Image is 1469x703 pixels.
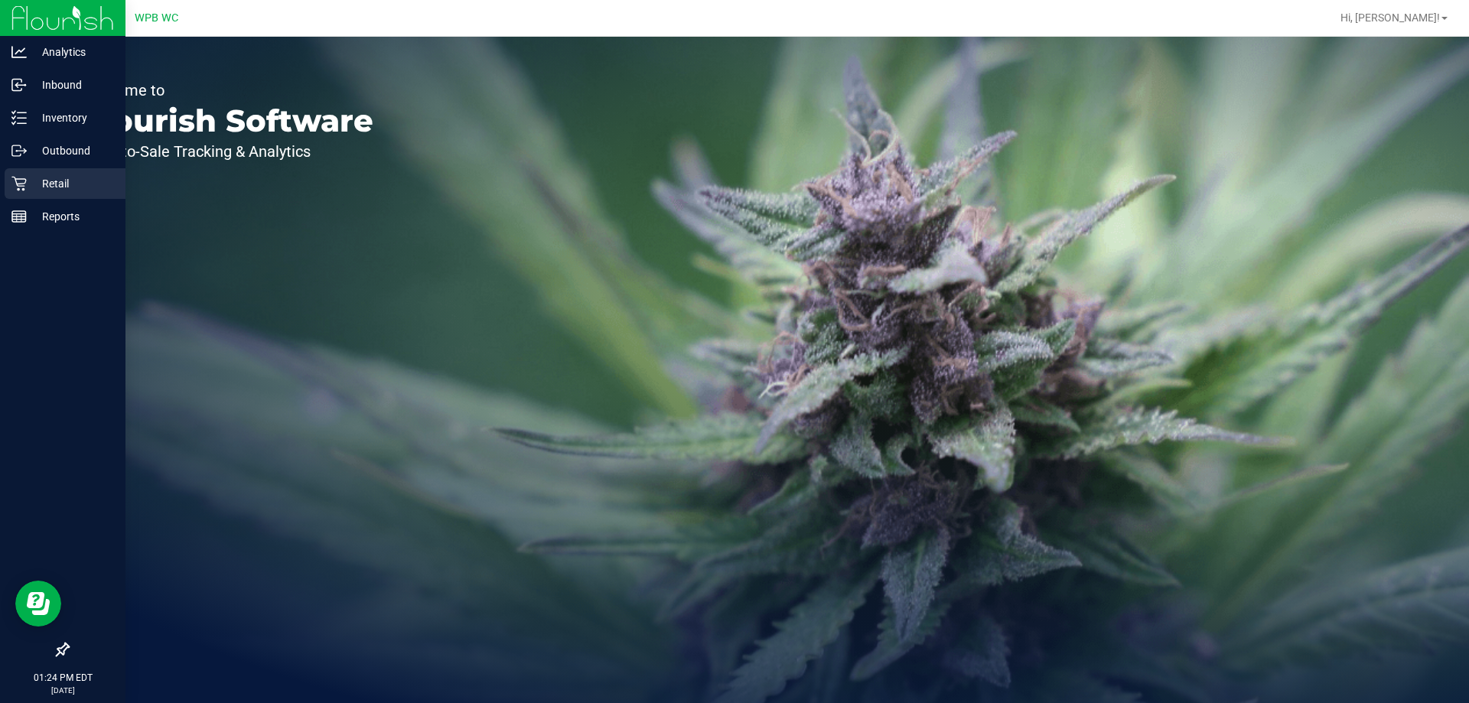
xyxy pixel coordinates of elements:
[135,11,178,24] span: WPB WC
[83,83,373,98] p: Welcome to
[27,142,119,160] p: Outbound
[7,685,119,696] p: [DATE]
[27,76,119,94] p: Inbound
[15,581,61,627] iframe: Resource center
[11,44,27,60] inline-svg: Analytics
[1340,11,1440,24] span: Hi, [PERSON_NAME]!
[11,176,27,191] inline-svg: Retail
[11,209,27,224] inline-svg: Reports
[11,143,27,158] inline-svg: Outbound
[27,109,119,127] p: Inventory
[83,144,373,159] p: Seed-to-Sale Tracking & Analytics
[27,43,119,61] p: Analytics
[11,110,27,125] inline-svg: Inventory
[7,671,119,685] p: 01:24 PM EDT
[27,207,119,226] p: Reports
[83,106,373,136] p: Flourish Software
[11,77,27,93] inline-svg: Inbound
[27,174,119,193] p: Retail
